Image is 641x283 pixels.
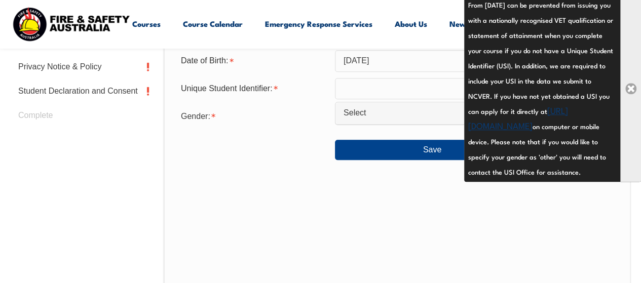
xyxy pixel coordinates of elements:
[468,104,568,131] a: [URL][DOMAIN_NAME]
[395,12,427,36] a: About Us
[10,79,158,103] a: Student Declaration and Consent
[492,12,543,36] a: Learner Portal
[173,51,335,70] div: Date of Birth is required.
[132,12,161,36] a: Courses
[335,140,530,160] button: Save
[565,12,593,36] a: Contact
[10,55,158,79] a: Privacy Notice & Policy
[335,78,530,99] input: 10 Characters no 1, 0, O or I
[449,12,469,36] a: News
[183,12,243,36] a: Course Calendar
[344,108,508,118] span: Select
[265,12,372,36] a: Emergency Response Services
[530,82,544,96] a: Info
[173,79,335,98] div: Unique Student Identifier is required.
[335,50,530,71] input: Select Date...
[181,112,210,120] span: Gender:
[173,105,335,126] div: Gender is required.
[530,54,544,68] a: Info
